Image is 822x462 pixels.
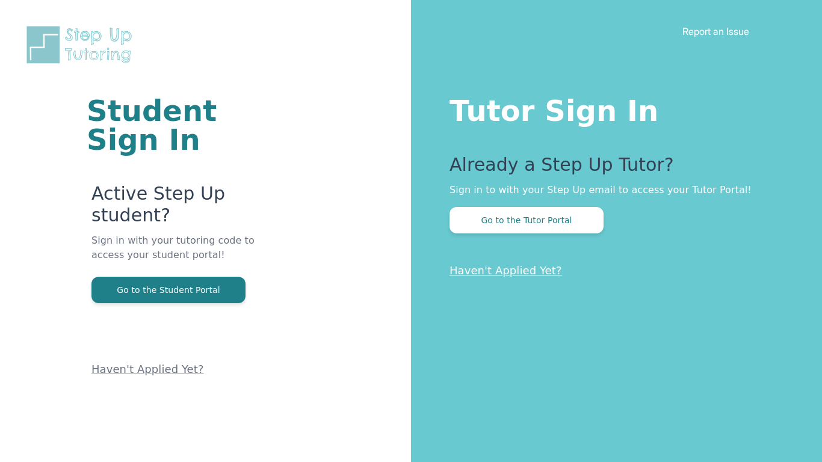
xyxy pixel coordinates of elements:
p: Already a Step Up Tutor? [450,154,774,183]
a: Haven't Applied Yet? [91,363,204,375]
h1: Student Sign In [87,96,267,154]
button: Go to the Student Portal [91,277,246,303]
a: Go to the Student Portal [91,284,246,295]
a: Haven't Applied Yet? [450,264,562,277]
h1: Tutor Sign In [450,91,774,125]
p: Sign in to with your Step Up email to access your Tutor Portal! [450,183,774,197]
img: Step Up Tutoring horizontal logo [24,24,140,66]
p: Sign in with your tutoring code to access your student portal! [91,233,267,277]
button: Go to the Tutor Portal [450,207,604,233]
a: Report an Issue [682,25,749,37]
a: Go to the Tutor Portal [450,214,604,226]
p: Active Step Up student? [91,183,267,233]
